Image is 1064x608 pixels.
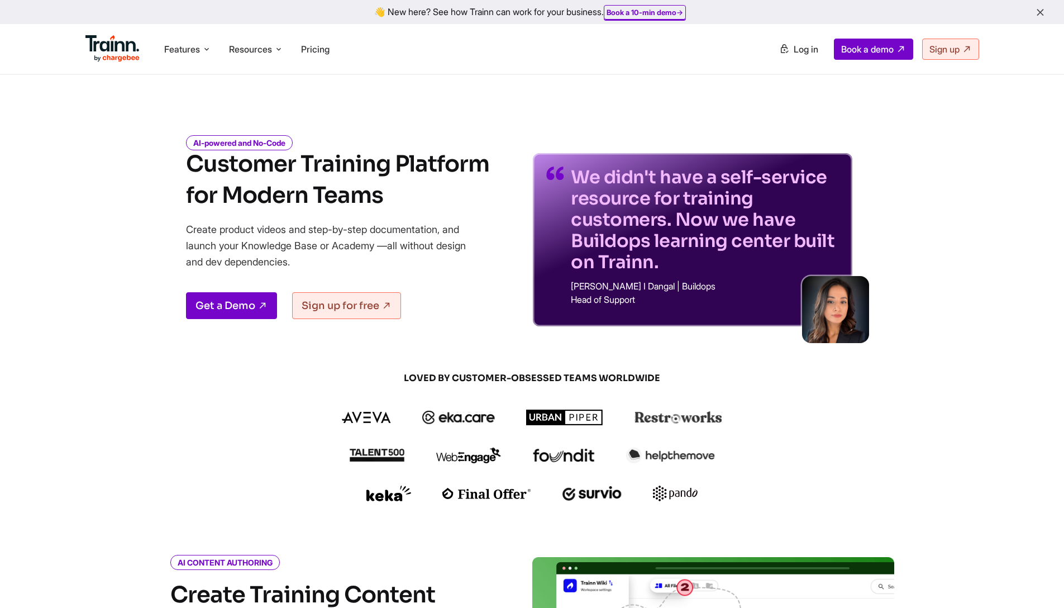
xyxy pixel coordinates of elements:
[571,295,839,304] p: Head of Support
[653,486,698,501] img: pando logo
[292,292,401,319] a: Sign up for free
[571,282,839,291] p: [PERSON_NAME] I Dangal | Buildops
[186,149,489,211] h1: Customer Training Platform for Modern Teams
[342,412,391,423] img: aveva logo
[164,43,200,55] span: Features
[301,44,330,55] a: Pricing
[366,486,411,501] img: keka logo
[607,8,676,17] b: Book a 10-min demo
[526,410,603,425] img: urbanpiper logo
[922,39,979,60] a: Sign up
[229,43,272,55] span: Resources
[349,448,405,462] img: talent500 logo
[841,44,894,55] span: Book a demo
[607,8,683,17] a: Book a 10-min demo→
[571,167,839,273] p: We didn't have a self-service resource for training customers. Now we have Buildops learning cent...
[772,39,825,59] a: Log in
[546,167,564,180] img: quotes-purple.41a7099.svg
[85,35,140,62] img: Trainn Logo
[436,448,501,463] img: webengage logo
[626,448,715,463] img: helpthemove logo
[794,44,818,55] span: Log in
[264,372,800,384] span: LOVED BY CUSTOMER-OBSESSED TEAMS WORLDWIDE
[634,411,722,424] img: restroworks logo
[7,7,1057,17] div: 👋 New here? See how Trainn can work for your business.
[422,411,495,424] img: ekacare logo
[186,292,277,319] a: Get a Demo
[929,44,960,55] span: Sign up
[834,39,913,60] a: Book a demo
[170,555,280,570] i: AI CONTENT AUTHORING
[562,486,622,501] img: survio logo
[442,488,531,499] img: finaloffer logo
[186,135,293,150] i: AI-powered and No-Code
[802,276,869,343] img: sabina-buildops.d2e8138.png
[186,221,482,270] p: Create product videos and step-by-step documentation, and launch your Knowledge Base or Academy —...
[532,449,595,462] img: foundit logo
